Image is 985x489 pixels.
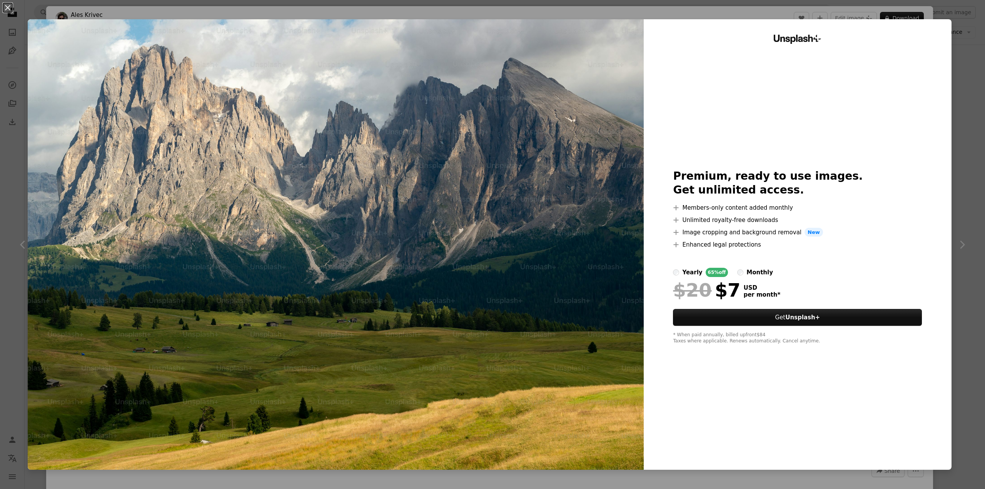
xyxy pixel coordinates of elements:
li: Members-only content added monthly [673,203,922,212]
li: Unlimited royalty-free downloads [673,215,922,225]
div: $7 [673,280,740,300]
li: Enhanced legal protections [673,240,922,249]
span: $20 [673,280,711,300]
div: 65% off [706,268,728,277]
span: USD [743,284,780,291]
li: Image cropping and background removal [673,228,922,237]
strong: Unsplash+ [785,314,820,321]
input: monthly [737,269,743,275]
span: per month * [743,291,780,298]
input: yearly65%off [673,269,679,275]
h2: Premium, ready to use images. Get unlimited access. [673,169,922,197]
div: yearly [682,268,702,277]
div: * When paid annually, billed upfront $84 Taxes where applicable. Renews automatically. Cancel any... [673,332,922,344]
span: New [805,228,823,237]
div: monthly [746,268,773,277]
button: GetUnsplash+ [673,309,922,326]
